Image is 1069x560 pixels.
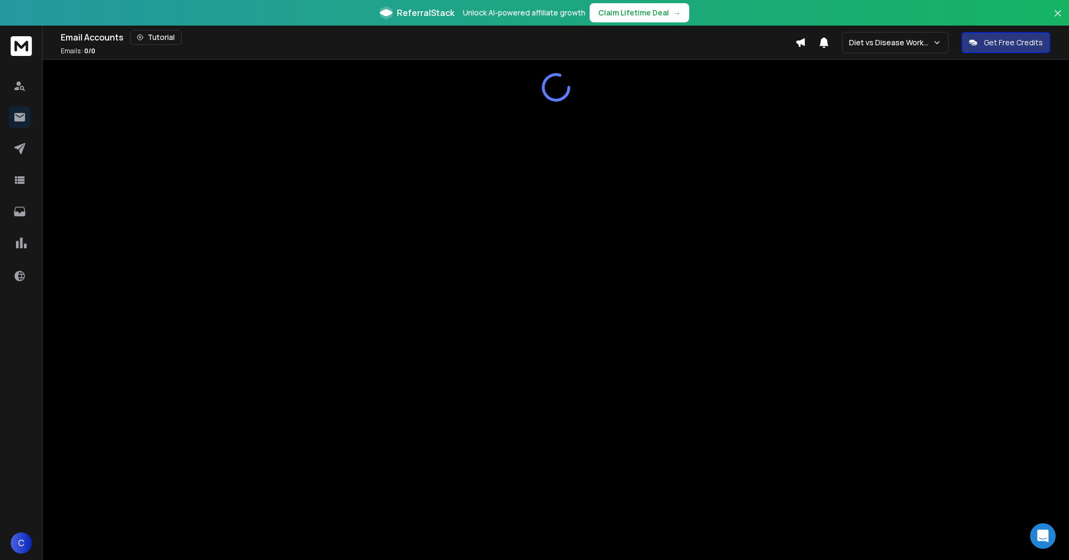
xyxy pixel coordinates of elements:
[61,47,95,55] p: Emails :
[961,32,1050,53] button: Get Free Credits
[84,46,95,55] span: 0 / 0
[849,37,933,48] p: Diet vs Disease Workspace
[11,532,32,554] button: C
[463,7,585,18] p: Unlock AI-powered affiliate growth
[397,6,454,19] span: ReferralStack
[1051,6,1065,32] button: Close banner
[673,7,681,18] span: →
[130,30,182,45] button: Tutorial
[590,3,689,22] button: Claim Lifetime Deal→
[1030,523,1056,549] div: Open Intercom Messenger
[61,30,795,45] div: Email Accounts
[984,37,1043,48] p: Get Free Credits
